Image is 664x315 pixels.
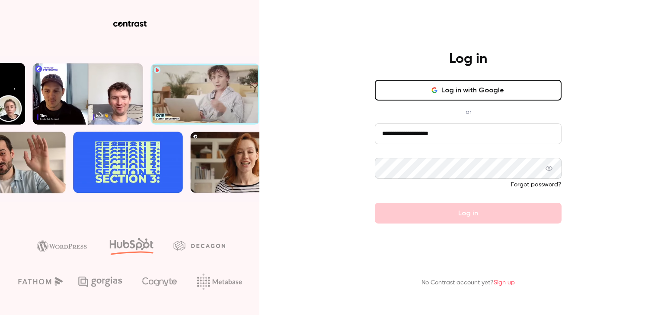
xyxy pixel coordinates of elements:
span: or [461,107,476,117]
h4: Log in [449,50,487,68]
button: Log in with Google [375,80,562,101]
img: decagon [173,241,225,250]
a: Sign up [494,280,515,286]
a: Forgot password? [511,182,562,188]
p: No Contrast account yet? [421,278,515,287]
